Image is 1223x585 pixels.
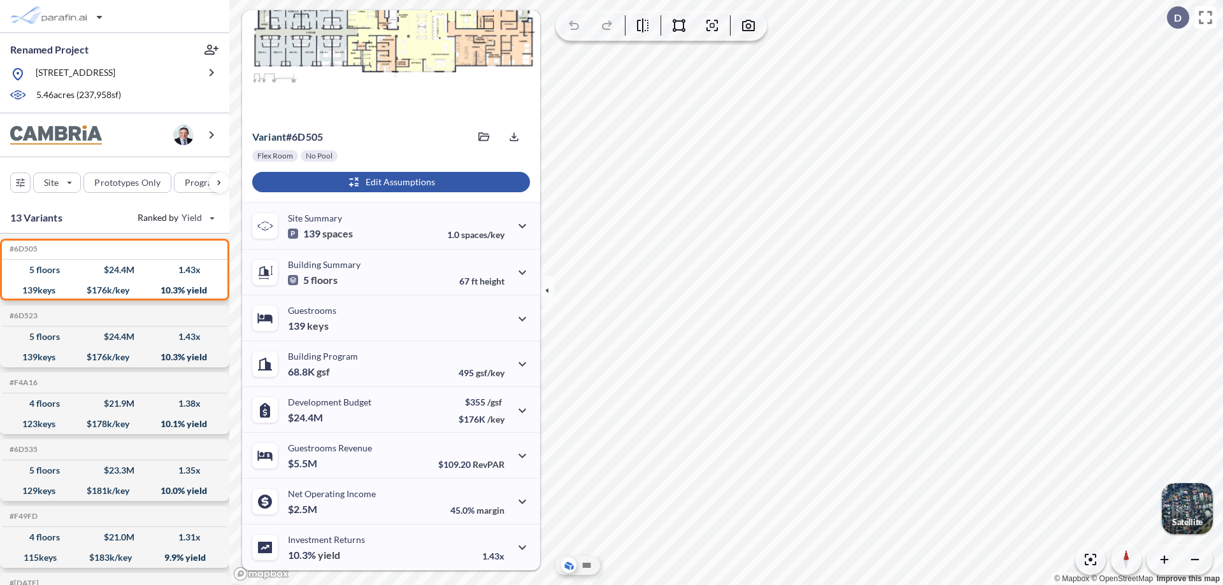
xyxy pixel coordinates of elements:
[33,173,81,193] button: Site
[1054,574,1089,583] a: Mapbox
[7,244,38,253] h5: Click to copy the code
[36,66,115,82] p: [STREET_ADDRESS]
[252,130,323,143] p: # 6d505
[174,173,243,193] button: Program
[288,411,325,424] p: $24.4M
[7,512,38,521] h5: Click to copy the code
[288,397,371,407] p: Development Budget
[476,505,504,516] span: margin
[288,320,329,332] p: 139
[127,208,223,228] button: Ranked by Yield
[459,414,504,425] p: $176K
[288,534,365,545] p: Investment Returns
[252,172,530,192] button: Edit Assumptions
[288,227,353,240] p: 139
[7,311,38,320] h5: Click to copy the code
[7,378,38,387] h5: Click to copy the code
[311,274,338,286] span: floors
[10,125,102,145] img: BrandImage
[1157,574,1220,583] a: Improve this map
[487,397,502,407] span: /gsf
[1172,517,1203,527] p: Satellite
[1162,483,1213,534] img: Switcher Image
[288,442,372,453] p: Guestrooms Revenue
[288,457,319,470] p: $5.5M
[288,274,338,286] p: 5
[252,130,286,143] span: Variant
[288,488,376,499] p: Net Operating Income
[288,305,336,316] p: Guestrooms
[182,211,203,224] span: Yield
[476,367,504,378] span: gsf/key
[447,229,504,240] p: 1.0
[471,276,478,286] span: ft
[94,176,161,189] p: Prototypes Only
[307,320,329,332] span: keys
[173,125,194,145] img: user logo
[438,459,504,470] p: $109.20
[317,365,330,378] span: gsf
[288,259,361,270] p: Building Summary
[288,503,319,516] p: $2.5M
[459,367,504,378] p: 495
[579,558,594,573] button: Site Plan
[322,227,353,240] span: spaces
[288,351,358,362] p: Building Program
[318,549,340,561] span: yield
[7,445,38,454] h5: Click to copy the code
[487,414,504,425] span: /key
[482,551,504,561] p: 1.43x
[83,173,171,193] button: Prototypes Only
[10,43,89,57] p: Renamed Project
[450,505,504,516] p: 45.0%
[44,176,59,189] p: Site
[185,176,220,189] p: Program
[288,213,342,223] p: Site Summary
[306,151,333,161] p: No Pool
[473,459,504,470] span: RevPAR
[36,88,121,102] p: 5.46 acres ( 237,958 sf)
[233,567,289,581] a: Mapbox homepage
[1091,574,1153,583] a: OpenStreetMap
[288,549,340,561] p: 10.3%
[459,397,504,407] p: $355
[10,210,62,225] p: 13 Variants
[1162,483,1213,534] button: Switcher ImageSatellite
[1174,12,1182,24] p: D
[461,229,504,240] span: spaces/key
[288,365,330,378] p: 68.8K
[257,151,293,161] p: Flex Room
[459,276,504,286] p: 67
[480,276,504,286] span: height
[561,558,576,573] button: Aerial View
